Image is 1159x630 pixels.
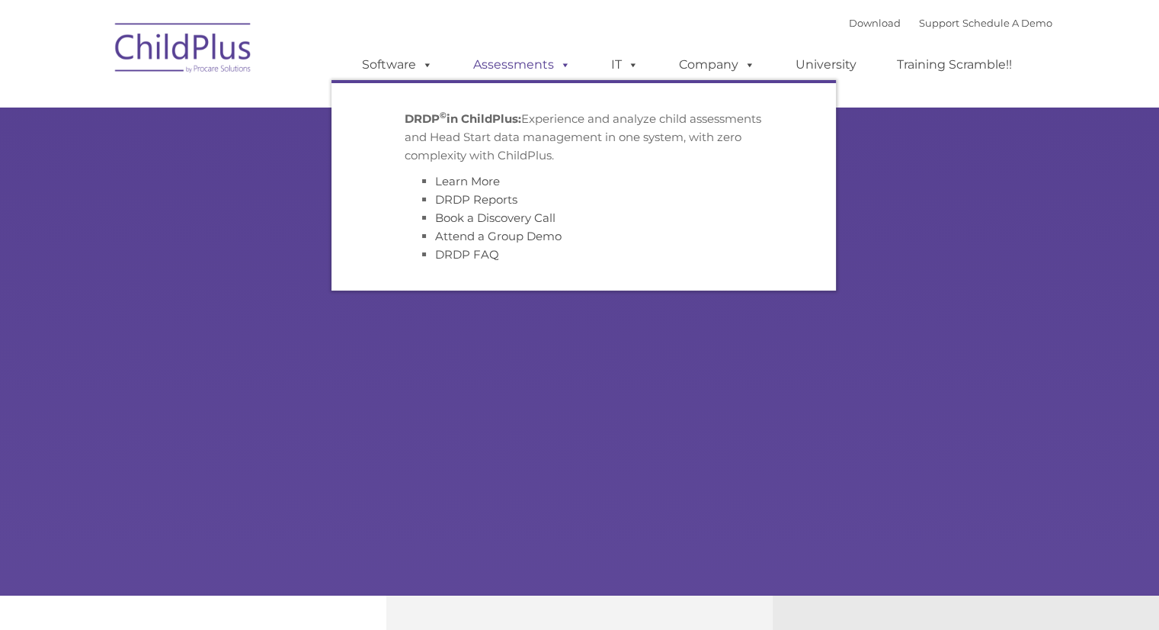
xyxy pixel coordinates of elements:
a: Software [347,50,448,80]
a: Assessments [458,50,586,80]
a: DRDP FAQ [435,247,499,262]
a: Attend a Group Demo [435,229,562,243]
a: Download [849,17,901,29]
a: Book a Discovery Call [435,211,555,225]
p: Experience and analyze child assessments and Head Start data management in one system, with zero ... [405,110,763,165]
img: ChildPlus by Procare Solutions [107,12,260,88]
sup: © [440,110,447,121]
a: Company [664,50,770,80]
a: DRDP Reports [435,192,517,207]
a: Schedule A Demo [962,17,1052,29]
a: Training Scramble!! [882,50,1027,80]
a: IT [596,50,654,80]
a: Learn More [435,174,500,188]
a: Support [919,17,959,29]
font: | [849,17,1052,29]
a: University [780,50,872,80]
strong: DRDP in ChildPlus: [405,111,521,126]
